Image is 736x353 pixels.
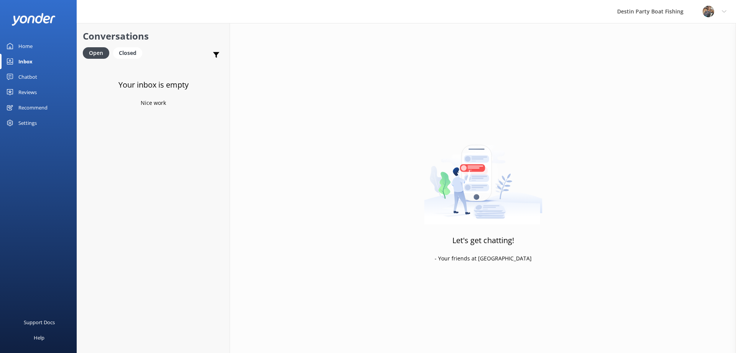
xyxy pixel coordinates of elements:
a: Closed [113,48,146,57]
div: Closed [113,47,142,59]
div: Settings [18,115,37,131]
div: Chatbot [18,69,37,85]
div: Reviews [18,85,37,100]
div: Recommend [18,100,48,115]
p: - Your friends at [GEOGRAPHIC_DATA] [435,254,532,263]
div: Home [18,38,33,54]
img: 250-1666038197.jpg [703,6,714,17]
h3: Your inbox is empty [118,79,189,91]
div: Help [34,330,44,345]
div: Support Docs [24,315,55,330]
div: Open [83,47,109,59]
div: Inbox [18,54,33,69]
h3: Let's get chatting! [452,234,514,247]
img: artwork of a man stealing a conversation from at giant smartphone [424,129,542,225]
img: yonder-white-logo.png [11,13,56,26]
a: Open [83,48,113,57]
h2: Conversations [83,29,224,43]
p: Nice work [141,99,166,107]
